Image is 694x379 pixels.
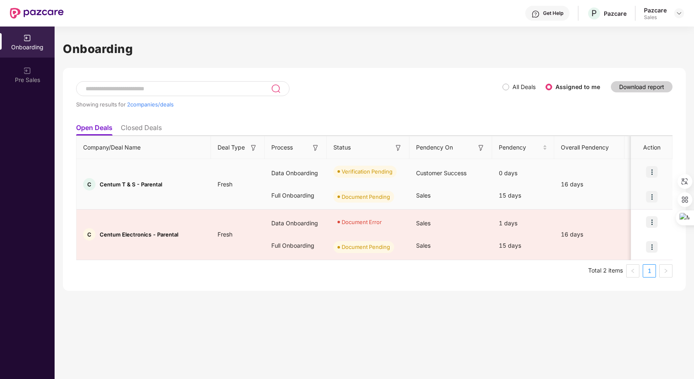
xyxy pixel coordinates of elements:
span: 2 companies/deals [127,101,174,108]
div: C [83,178,96,191]
label: All Deals [512,83,536,90]
img: svg+xml;base64,PHN2ZyB3aWR0aD0iMTYiIGhlaWdodD0iMTYiIHZpZXdCb3g9IjAgMCAxNiAxNiIgZmlsbD0ibm9uZSIgeG... [311,144,320,152]
div: Full Onboarding [265,184,327,207]
button: left [626,264,639,278]
div: Document Pending [342,193,390,201]
div: 1 days [492,212,554,234]
h1: Onboarding [63,40,686,58]
div: Pazcare [644,6,667,14]
label: Assigned to me [555,83,600,90]
div: Data Onboarding [265,212,327,234]
img: svg+xml;base64,PHN2ZyB3aWR0aD0iMTYiIGhlaWdodD0iMTYiIHZpZXdCb3g9IjAgMCAxNiAxNiIgZmlsbD0ibm9uZSIgeG... [249,144,258,152]
th: Action [631,136,672,159]
th: Overall Pendency [554,136,625,159]
span: Centum T & S - Parental [100,181,162,188]
span: Fresh [211,231,239,238]
li: Total 2 items [588,264,623,278]
div: Full Onboarding [265,234,327,257]
button: right [659,264,672,278]
img: icon [646,216,658,228]
div: Get Help [543,10,563,17]
span: Sales [416,242,431,249]
li: Closed Deals [121,123,162,135]
div: Verification Pending [342,167,392,176]
img: icon [646,166,658,178]
div: Document Error [342,218,382,226]
span: right [663,268,668,273]
img: New Pazcare Logo [10,8,64,19]
div: 15 days [492,184,554,207]
li: Previous Page [626,264,639,278]
li: Open Deals [76,123,112,135]
span: Deal Type [218,143,245,152]
img: svg+xml;base64,PHN2ZyB3aWR0aD0iMjQiIGhlaWdodD0iMjUiIHZpZXdCb3g9IjAgMCAyNCAyNSIgZmlsbD0ibm9uZSIgeG... [271,84,280,94]
div: C [83,228,96,241]
span: Status [333,143,351,152]
div: Pazcare [604,10,627,17]
div: 15 days [492,234,554,257]
span: Pendency [499,143,541,152]
img: icon [646,241,658,253]
img: svg+xml;base64,PHN2ZyB3aWR0aD0iMTYiIGhlaWdodD0iMTYiIHZpZXdCb3g9IjAgMCAxNiAxNiIgZmlsbD0ibm9uZSIgeG... [394,144,402,152]
div: [DATE] [625,180,687,189]
div: [DATE] [625,230,687,239]
span: Sales [416,192,431,199]
span: P [591,8,597,18]
span: Pendency On [416,143,453,152]
img: svg+xml;base64,PHN2ZyBpZD0iRHJvcGRvd24tMzJ4MzIiIHhtbG5zPSJodHRwOi8vd3d3LnczLm9yZy8yMDAwL3N2ZyIgd2... [676,10,682,17]
th: Pendency [492,136,554,159]
li: Next Page [659,264,672,278]
span: Process [271,143,293,152]
span: Sales [416,220,431,227]
div: Sales [644,14,667,21]
li: 1 [643,264,656,278]
div: Document Pending [342,243,390,251]
th: Payment Done [625,136,687,159]
img: svg+xml;base64,PHN2ZyB3aWR0aD0iMjAiIGhlaWdodD0iMjAiIHZpZXdCb3g9IjAgMCAyMCAyMCIgZmlsbD0ibm9uZSIgeG... [23,34,31,42]
div: 16 days [554,180,625,189]
div: Data Onboarding [265,162,327,184]
button: Download report [611,81,672,92]
div: Showing results for [76,101,503,108]
span: Fresh [211,181,239,188]
img: svg+xml;base64,PHN2ZyB3aWR0aD0iMjAiIGhlaWdodD0iMjAiIHZpZXdCb3g9IjAgMCAyMCAyMCIgZmlsbD0ibm9uZSIgeG... [23,67,31,75]
span: left [630,268,635,273]
span: Centum Electronics - Parental [100,231,178,238]
div: 16 days [554,230,625,239]
span: Customer Success [416,169,467,176]
div: 0 days [492,162,554,184]
a: 1 [643,265,656,277]
th: Company/Deal Name [77,136,211,159]
img: svg+xml;base64,PHN2ZyB3aWR0aD0iMTYiIGhlaWdodD0iMTYiIHZpZXdCb3g9IjAgMCAxNiAxNiIgZmlsbD0ibm9uZSIgeG... [477,144,485,152]
img: icon [646,191,658,203]
img: svg+xml;base64,PHN2ZyBpZD0iSGVscC0zMngzMiIgeG1sbnM9Imh0dHA6Ly93d3cudzMub3JnLzIwMDAvc3ZnIiB3aWR0aD... [531,10,540,18]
